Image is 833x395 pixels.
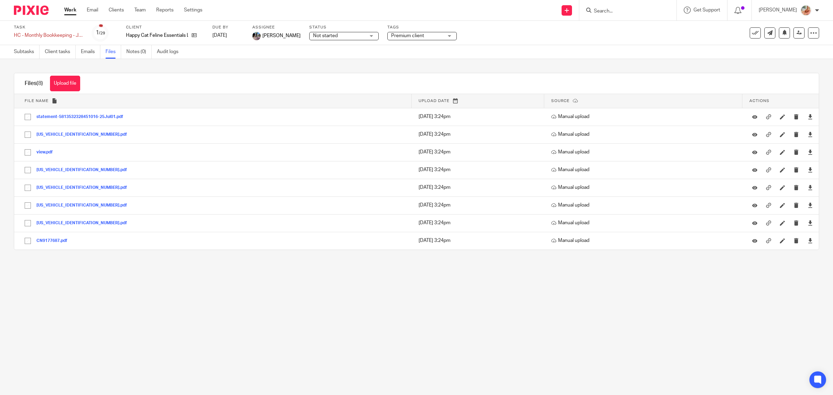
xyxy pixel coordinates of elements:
input: Select [21,163,34,177]
p: [DATE] 3:24pm [419,113,541,120]
p: Manual upload [551,219,739,226]
input: Select [21,110,34,124]
a: Clients [109,7,124,14]
a: Notes (0) [126,45,152,59]
label: Assignee [252,25,301,30]
button: Upload file [50,76,80,91]
a: Files [106,45,121,59]
a: Download [808,237,813,244]
p: Happy Cat Feline Essentials Ltd. [126,32,188,39]
p: [DATE] 3:24pm [419,202,541,209]
input: Select [21,181,34,194]
p: Manual upload [551,202,739,209]
a: Download [808,131,813,138]
button: [US_VEHICLE_IDENTIFICATION_NUMBER].pdf [36,132,132,137]
p: [DATE] 3:24pm [419,131,541,138]
a: Client tasks [45,45,76,59]
a: Download [808,202,813,209]
input: Select [21,234,34,247]
span: [PERSON_NAME] [262,32,301,39]
input: Select [21,146,34,159]
button: [US_VEHICLE_IDENTIFICATION_NUMBER].pdf [36,203,132,208]
label: Task [14,25,83,30]
label: Status [309,25,379,30]
label: Tags [387,25,457,30]
a: Work [64,7,76,14]
p: [DATE] 3:24pm [419,149,541,156]
p: Manual upload [551,184,739,191]
img: MIC.jpg [800,5,811,16]
div: 1 [96,29,105,37]
span: Get Support [693,8,720,12]
label: Due by [212,25,244,30]
a: Download [808,113,813,120]
button: [US_VEHICLE_IDENTIFICATION_NUMBER].pdf [36,221,132,226]
label: Client [126,25,204,30]
button: CN9177687.pdf [36,238,73,243]
span: Premium client [391,33,424,38]
img: Pixie [14,6,49,15]
p: [DATE] 3:24pm [419,184,541,191]
small: /29 [99,31,105,35]
p: [PERSON_NAME] [759,7,797,14]
span: Source [551,99,570,103]
input: Select [21,217,34,230]
p: [DATE] 3:24pm [419,219,541,226]
a: Download [808,219,813,226]
span: Not started [313,33,338,38]
button: [US_VEHICLE_IDENTIFICATION_NUMBER].pdf [36,185,132,190]
p: Manual upload [551,131,739,138]
span: Upload date [419,99,449,103]
span: (8) [36,81,43,86]
span: [DATE] [212,33,227,38]
p: Manual upload [551,166,739,173]
span: File name [25,99,49,103]
a: Reports [156,7,174,14]
img: Screen%20Shot%202020-06-25%20at%209.49.30%20AM.png [252,32,261,40]
p: [DATE] 3:24pm [419,166,541,173]
p: [DATE] 3:24pm [419,237,541,244]
p: Manual upload [551,149,739,156]
a: Download [808,184,813,191]
span: Actions [749,99,769,103]
a: Subtasks [14,45,40,59]
a: Emails [81,45,100,59]
p: Manual upload [551,237,739,244]
button: statement-5813532328451016-25Jul01.pdf [36,115,128,119]
a: Download [808,166,813,173]
a: Email [87,7,98,14]
h1: Files [25,80,43,87]
a: Team [134,7,146,14]
button: [US_VEHICLE_IDENTIFICATION_NUMBER].pdf [36,168,132,173]
a: Download [808,149,813,156]
input: Search [593,8,656,15]
input: Select [21,128,34,141]
p: Manual upload [551,113,739,120]
a: Settings [184,7,202,14]
input: Select [21,199,34,212]
a: Audit logs [157,45,184,59]
div: HC - Monthly Bookkeeping - July [14,32,83,39]
button: view.pdf [36,150,58,155]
